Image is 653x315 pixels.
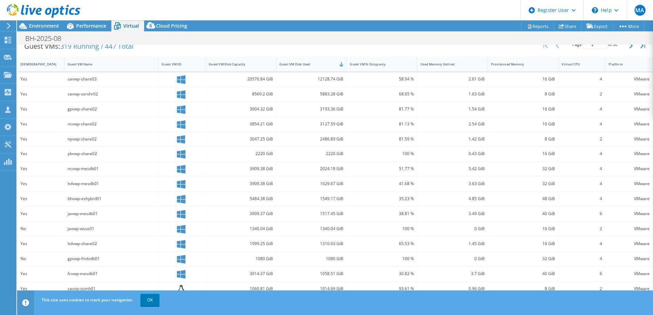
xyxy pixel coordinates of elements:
[350,120,414,128] div: 81.13 %
[20,195,61,202] div: Yes
[162,62,194,66] div: Guest VM OS
[561,62,594,66] div: Virtual CPU
[420,120,485,128] div: 2.54 GiB
[68,180,155,187] div: hdvwp-mesdb01
[20,255,61,262] div: No
[350,105,414,113] div: 81.77 %
[561,120,602,128] div: 4
[609,255,650,262] div: VMware
[609,285,650,292] div: VMware
[420,135,485,143] div: 1.42 GiB
[350,255,414,262] div: 100 %
[420,165,485,172] div: 5.42 GiB
[350,62,406,66] div: Guest VM % Occupancy
[350,135,414,143] div: 81.59 %
[350,210,414,217] div: 38.81 %
[609,165,650,172] div: VMware
[279,270,344,277] div: 1058.51 GiB
[581,21,613,31] a: Export
[491,150,555,157] div: 16 GiB
[20,150,61,157] div: Yes
[561,165,602,172] div: 4
[521,21,554,31] a: Reports
[561,75,602,83] div: 4
[491,135,555,143] div: 8 GiB
[609,240,650,247] div: VMware
[209,285,273,292] div: 1060.81 GiB
[20,210,61,217] div: Yes
[68,285,155,292] div: savop-osmh01
[209,255,273,262] div: 1080 GiB
[420,150,485,157] div: 0.43 GiB
[561,255,602,262] div: 4
[609,195,650,202] div: VMware
[491,270,555,277] div: 40 GiB
[561,180,602,187] div: 4
[279,210,344,217] div: 1517.45 GiB
[561,195,602,202] div: 4
[561,285,602,292] div: 2
[279,150,344,157] div: 2220 GiB
[420,195,485,202] div: 4.85 GiB
[68,62,147,66] div: Guest VM Name
[22,35,72,42] h1: BH-2025-08
[613,21,644,31] a: More
[17,36,140,57] div: Guest VMs:
[561,135,602,143] div: 2
[420,225,485,232] div: 0 GiB
[279,195,344,202] div: 1549.17 GiB
[572,40,617,49] span: Page of
[635,5,645,16] span: MA
[279,75,344,83] div: 12128.74 GiB
[420,105,485,113] div: 1.54 GiB
[279,62,335,66] div: Guest VM Disk Used
[350,240,414,247] div: 65.53 %
[279,285,344,292] div: 1014.69 GiB
[209,62,265,66] div: Guest VM Disk Capacity
[209,270,273,277] div: 3914.37 GiB
[68,90,155,98] div: savwp-usrshr02
[350,270,414,277] div: 30.82 %
[20,90,61,98] div: Yes
[20,225,61,232] div: No
[29,22,59,29] span: Environment
[279,105,344,113] div: 3193.36 GiB
[279,120,344,128] div: 3127.59 GiB
[491,195,555,202] div: 48 GiB
[609,120,650,128] div: VMware
[561,105,602,113] div: 4
[60,42,134,51] span: 319 Running / 447 Total
[68,225,155,232] div: javwp-wsus01
[491,90,555,98] div: 8 GiB
[156,22,187,29] span: Cloud Pricing
[491,240,555,247] div: 16 GiB
[68,270,155,277] div: fcvwp-mesdb01
[123,22,139,29] span: Virtual
[279,240,344,247] div: 1310.63 GiB
[20,285,61,292] div: Yes
[561,210,602,217] div: 6
[68,165,155,172] div: ncvwp-mesdb01
[420,240,485,247] div: 1.45 GiB
[609,150,650,157] div: VMware
[20,165,61,172] div: Yes
[609,225,650,232] div: VMware
[609,270,650,277] div: VMware
[420,75,485,83] div: 2.61 GiB
[279,165,344,172] div: 2024.18 GiB
[209,150,273,157] div: 2220 GiB
[420,90,485,98] div: 1.63 GiB
[209,210,273,217] div: 3909.37 GiB
[420,210,485,217] div: 3.49 GiB
[491,180,555,187] div: 32 GiB
[279,90,344,98] div: 5883.28 GiB
[76,22,106,29] span: Performance
[561,150,602,157] div: 4
[592,7,598,13] svg: \n
[279,225,344,232] div: 1340.04 GiB
[209,165,273,172] div: 3909.38 GiB
[420,270,485,277] div: 3.7 GiB
[209,135,273,143] div: 3047.25 GiB
[209,90,273,98] div: 8569.2 GiB
[350,90,414,98] div: 68.65 %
